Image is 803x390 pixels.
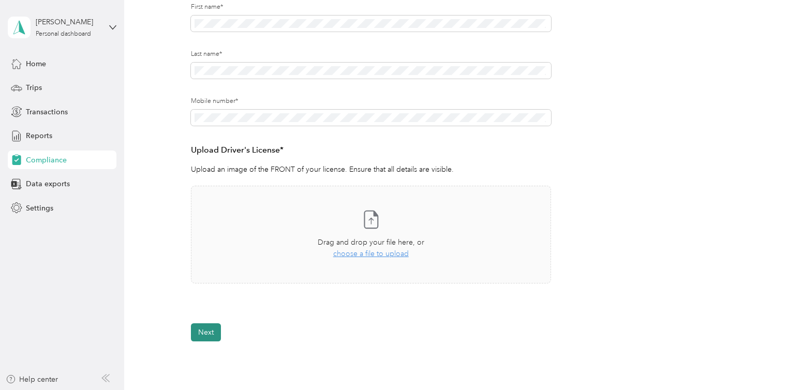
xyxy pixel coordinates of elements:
[26,82,42,93] span: Trips
[191,50,551,59] label: Last name*
[191,144,551,157] h3: Upload Driver's License*
[26,203,53,214] span: Settings
[36,17,100,27] div: [PERSON_NAME]
[745,332,803,390] iframe: Everlance-gr Chat Button Frame
[191,3,551,12] label: First name*
[191,164,551,175] p: Upload an image of the FRONT of your license. Ensure that all details are visible.
[318,238,424,247] span: Drag and drop your file here, or
[191,97,551,106] label: Mobile number*
[26,178,70,189] span: Data exports
[26,155,67,166] span: Compliance
[36,31,91,37] div: Personal dashboard
[191,186,551,283] span: Drag and drop your file here, orchoose a file to upload
[26,58,46,69] span: Home
[6,374,58,385] button: Help center
[26,107,68,117] span: Transactions
[26,130,52,141] span: Reports
[191,323,221,341] button: Next
[333,249,409,258] span: choose a file to upload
